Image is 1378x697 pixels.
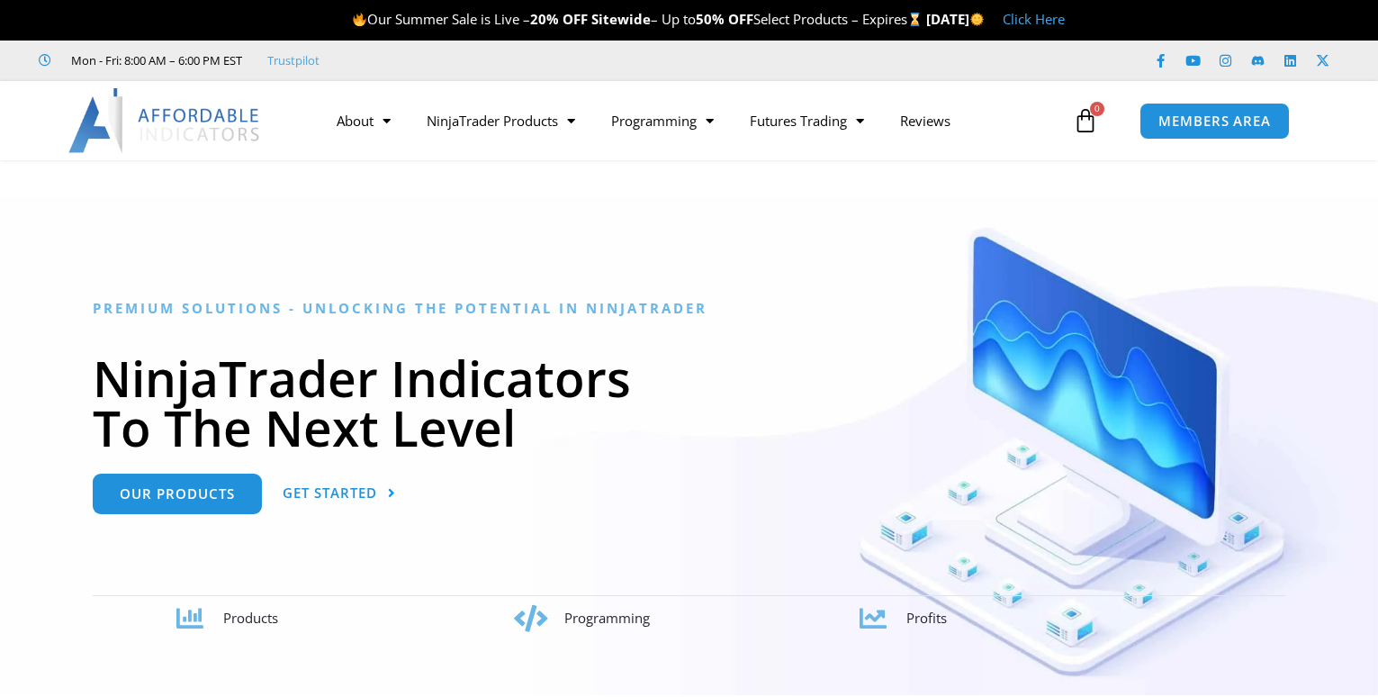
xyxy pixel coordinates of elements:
a: NinjaTrader Products [409,100,593,141]
a: Trustpilot [267,50,320,71]
h1: NinjaTrader Indicators To The Next Level [93,353,1285,452]
nav: Menu [319,100,1068,141]
a: Programming [593,100,732,141]
img: 🌞 [970,13,984,26]
strong: 20% OFF [530,10,588,28]
strong: 50% OFF [696,10,753,28]
a: Get Started [283,474,396,514]
a: MEMBERS AREA [1139,103,1290,140]
a: Click Here [1003,10,1065,28]
a: About [319,100,409,141]
span: Products [223,609,278,627]
span: Profits [906,609,947,627]
img: ⌛ [908,13,922,26]
span: Our Summer Sale is Live – – Up to Select Products – Expires [352,10,926,28]
img: LogoAI | Affordable Indicators – NinjaTrader [68,88,262,153]
span: Programming [564,609,650,627]
img: 🔥 [353,13,366,26]
span: Get Started [283,486,377,500]
strong: Sitewide [591,10,651,28]
a: Futures Trading [732,100,882,141]
a: Our Products [93,474,262,514]
a: 0 [1046,95,1125,147]
strong: [DATE] [926,10,985,28]
span: Our Products [120,487,235,501]
a: Reviews [882,100,968,141]
span: 0 [1090,102,1104,116]
span: MEMBERS AREA [1158,114,1271,128]
h6: Premium Solutions - Unlocking the Potential in NinjaTrader [93,300,1285,317]
span: Mon - Fri: 8:00 AM – 6:00 PM EST [67,50,242,71]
